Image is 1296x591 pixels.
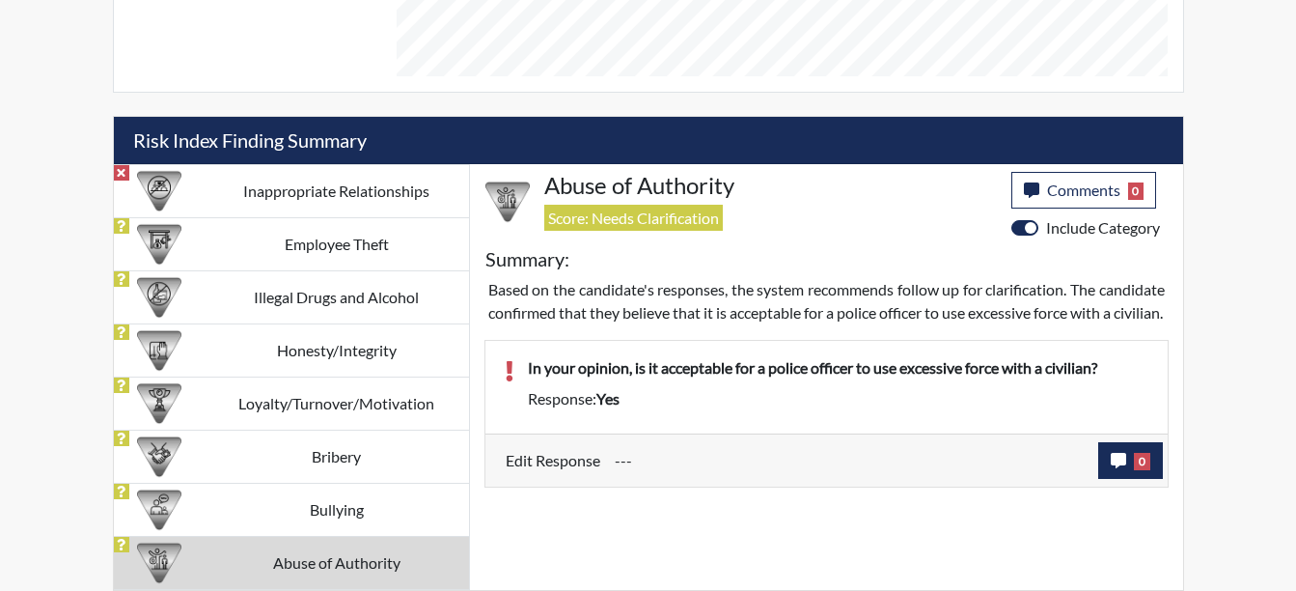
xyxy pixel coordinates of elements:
div: Response: [513,387,1163,410]
img: CATEGORY%20ICON-12.0f6f1024.png [137,275,181,320]
span: Comments [1047,181,1120,199]
td: Honesty/Integrity [205,324,469,377]
h4: Abuse of Authority [544,172,997,200]
label: Edit Response [506,442,600,479]
td: Bribery [205,430,469,483]
td: Bullying [205,483,469,536]
span: yes [596,389,620,408]
td: Loyalty/Turnover/Motivation [205,377,469,430]
img: CATEGORY%20ICON-07.58b65e52.png [137,222,181,267]
label: Include Category [1046,216,1160,239]
img: CATEGORY%20ICON-14.139f8ef7.png [137,169,181,213]
td: Illegal Drugs and Alcohol [205,270,469,324]
td: Inappropriate Relationships [205,164,469,217]
span: Score: Needs Clarification [544,205,723,231]
h5: Summary: [485,247,569,270]
img: CATEGORY%20ICON-17.40ef8247.png [137,381,181,426]
button: 0 [1098,442,1163,479]
div: Update the test taker's response, the change might impact the score [600,442,1098,479]
td: Abuse of Authority [205,536,469,589]
img: CATEGORY%20ICON-01.94e51fac.png [137,541,181,585]
p: Based on the candidate's responses, the system recommends follow up for clarification. The candid... [488,278,1165,324]
img: CATEGORY%20ICON-01.94e51fac.png [485,180,530,224]
img: CATEGORY%20ICON-04.6d01e8fa.png [137,488,181,532]
span: 0 [1134,453,1150,470]
span: 0 [1128,183,1144,200]
button: Comments0 [1011,172,1157,209]
img: CATEGORY%20ICON-03.c5611939.png [137,435,181,479]
td: Employee Theft [205,217,469,270]
h5: Risk Index Finding Summary [114,117,1183,164]
p: In your opinion, is it acceptable for a police officer to use excessive force with a civilian? [528,356,1148,380]
img: CATEGORY%20ICON-11.a5f294f4.png [137,328,181,373]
